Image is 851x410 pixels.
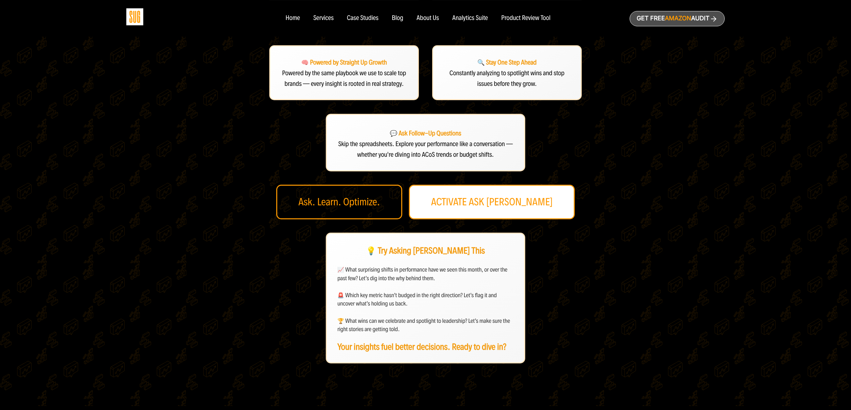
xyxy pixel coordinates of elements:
[392,15,404,22] a: Blog
[276,185,402,219] div: Ask. Learn. Optimize.
[313,15,333,22] a: Services
[449,69,564,88] span: Constantly analyzing to spotlight wins and stop issues before they grow.
[337,266,514,283] p: 📈 What surprising shifts in performance have we seen this month, or over the past few? Let’s dig ...
[286,15,300,22] a: Home
[417,15,439,22] a: About Us
[337,341,506,352] strong: Your insights fuel better decisions. Ready to dive in?
[126,8,143,25] img: Sug
[409,185,575,219] a: ACTIVATE ASK [PERSON_NAME]
[630,11,725,26] a: Get freeAmazonAudit
[477,59,537,67] strong: 🔍 Stay One Step Ahead
[452,15,488,22] a: Analytics Suite
[301,59,387,67] strong: 🧠 Powered by Straight Up Growth
[366,244,485,257] span: 💡 Try Asking [PERSON_NAME] This
[338,140,513,159] span: Skip the spreadsheets. Explore your performance like a conversation — whether you're diving into ...
[665,15,691,22] span: Amazon
[282,69,406,88] span: Powered by the same playbook we use to scale top brands — every insight is rooted in real strategy.
[390,129,461,137] span: 💬 Ask Follow-Up Questions
[347,15,379,22] a: Case Studies
[337,316,514,333] p: 🏆 What wins can we celebrate and spotlight to leadership? Let’s make sure the right stories are g...
[501,15,550,22] a: Product Review Tool
[337,291,514,308] p: 🚨 Which key metric hasn’t budged in the right direction? Let’s flag it and uncover what’s holding...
